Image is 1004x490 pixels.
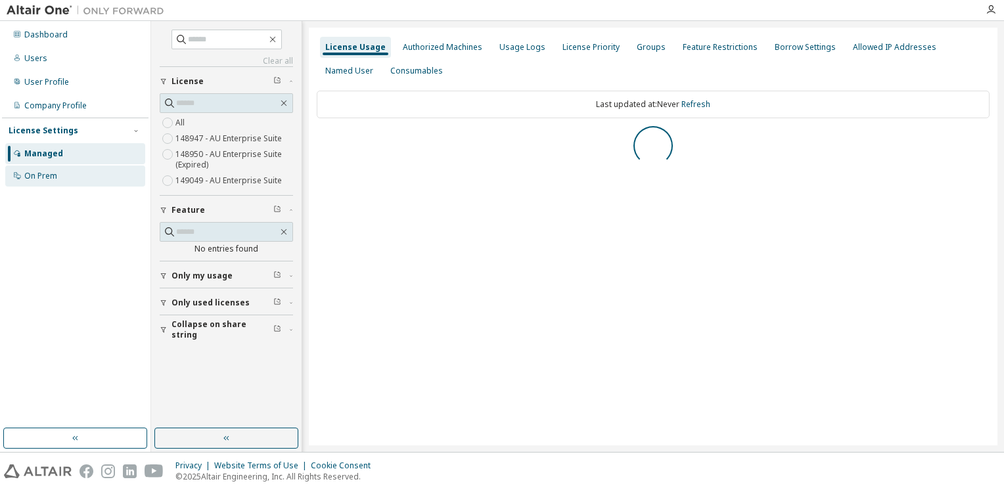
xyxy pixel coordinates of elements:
div: Dashboard [24,30,68,40]
a: Clear all [160,56,293,66]
div: Authorized Machines [403,42,482,53]
span: License [171,76,204,87]
button: License [160,67,293,96]
img: instagram.svg [101,464,115,478]
div: Last updated at: Never [317,91,990,118]
span: Clear filter [273,298,281,308]
div: Company Profile [24,100,87,111]
label: 148947 - AU Enterprise Suite [175,131,285,146]
label: 149049 - AU Enterprise Suite [175,173,285,189]
button: Only used licenses [160,288,293,317]
span: Clear filter [273,205,281,215]
div: License Priority [562,42,620,53]
div: Managed [24,148,63,159]
span: Collapse on share string [171,319,273,340]
div: License Settings [9,125,78,136]
div: On Prem [24,171,57,181]
span: Clear filter [273,76,281,87]
span: Feature [171,205,205,215]
img: Altair One [7,4,171,17]
div: No entries found [160,244,293,254]
div: Privacy [175,460,214,471]
div: User Profile [24,77,69,87]
button: Feature [160,196,293,225]
div: Borrow Settings [775,42,836,53]
img: altair_logo.svg [4,464,72,478]
img: linkedin.svg [123,464,137,478]
button: Only my usage [160,261,293,290]
div: Users [24,53,47,64]
div: Website Terms of Use [214,460,311,471]
span: Only used licenses [171,298,250,308]
img: facebook.svg [80,464,93,478]
span: Clear filter [273,324,281,335]
span: Clear filter [273,271,281,281]
div: Allowed IP Addresses [853,42,936,53]
p: © 2025 Altair Engineering, Inc. All Rights Reserved. [175,471,378,482]
div: Cookie Consent [311,460,378,471]
div: Named User [325,66,373,76]
img: youtube.svg [145,464,164,478]
div: Consumables [390,66,443,76]
label: All [175,115,187,131]
div: License Usage [325,42,386,53]
div: Groups [637,42,666,53]
a: Refresh [681,99,710,110]
div: Feature Restrictions [683,42,758,53]
label: 148950 - AU Enterprise Suite (Expired) [175,146,293,173]
span: Only my usage [171,271,233,281]
div: Usage Logs [499,42,545,53]
button: Collapse on share string [160,315,293,344]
